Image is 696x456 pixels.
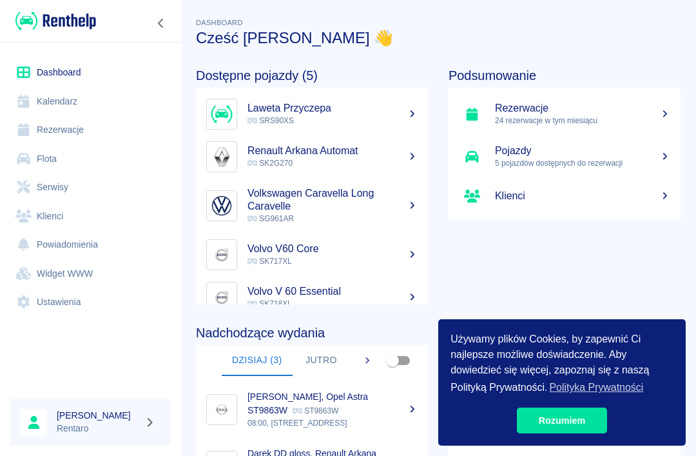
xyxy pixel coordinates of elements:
a: ImageRenault Arkana Automat SK2G270 [196,135,428,178]
a: Rezerwacje [10,115,171,144]
a: Renthelp logo [10,10,96,32]
img: Image [209,102,234,126]
span: Używamy plików Cookies, by zapewnić Ci najlepsze możliwe doświadczenie. Aby dowiedzieć się więcej... [450,332,673,397]
a: Klienci [10,202,171,231]
h6: [PERSON_NAME] [57,409,139,422]
h3: Cześć [PERSON_NAME] 👋 [196,29,681,47]
a: Image[PERSON_NAME], Opel Astra ST9863W ST9863W08:00, [STREET_ADDRESS] [196,381,428,438]
h4: Dostępne pojazdy (5) [196,68,428,83]
a: Dashboard [10,58,171,87]
p: 24 rezerwacje w tym miesiącu [495,115,670,126]
p: 08:00, [STREET_ADDRESS] [247,417,418,429]
a: dismiss cookie message [517,408,607,433]
span: Pokaż przypisane tylko do mnie [380,348,405,373]
a: Ustawienia [10,288,171,317]
h5: Renault Arkana Automat [247,144,418,157]
img: Image [209,243,234,267]
h4: Nadchodzące wydania [196,325,428,341]
p: [PERSON_NAME], Opel Astra ST9863W [247,392,368,415]
h5: Pojazdy [495,144,670,157]
span: SK2G270 [247,159,293,168]
a: learn more about cookies [547,378,645,397]
a: Flota [10,144,171,173]
span: Dashboard [196,19,243,26]
p: ST9863W [293,406,338,415]
h5: Volvo V60 Core [247,243,418,255]
button: Zwiń nawigację [151,15,171,32]
h5: Klienci [495,190,670,203]
span: SG961AR [247,214,294,223]
a: ImageVolvo V 60 Essential SK718XL [196,276,428,319]
img: Image [209,193,234,218]
a: Kalendarz [10,87,171,116]
a: Widget WWW [10,259,171,288]
span: SRS90XS [247,116,294,125]
a: Serwisy [10,173,171,202]
a: Rezerwacje24 rezerwacje w tym miesiącu [449,93,681,135]
a: ImageLaweta Przyczepa SRS90XS [196,93,428,135]
h5: Rezerwacje [495,102,670,115]
span: SK718XL [247,299,292,308]
div: cookieconsent [438,319,686,446]
img: Image [209,397,234,422]
a: ImageVolkswagen Caravella Long Caravelle SG961AR [196,178,428,233]
h5: Volkswagen Caravella Long Caravelle [247,187,418,213]
img: Image [209,144,234,169]
button: Później (36) [351,345,431,376]
img: Renthelp logo [15,10,96,32]
a: ImageVolvo V60 Core SK717XL [196,233,428,276]
span: SK717XL [247,257,292,266]
h5: Laweta Przyczepa [247,102,418,115]
p: 5 pojazdów dostępnych do rezerwacji [495,157,670,169]
h4: Podsumowanie [449,68,681,83]
p: Rentaro [57,422,139,435]
button: Jutro [293,345,351,376]
h5: Volvo V 60 Essential [247,285,418,298]
button: Dzisiaj (3) [222,345,293,376]
img: Image [209,285,234,310]
a: Klienci [449,178,681,214]
a: Powiadomienia [10,230,171,259]
a: Pojazdy5 pojazdów dostępnych do rezerwacji [449,135,681,178]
